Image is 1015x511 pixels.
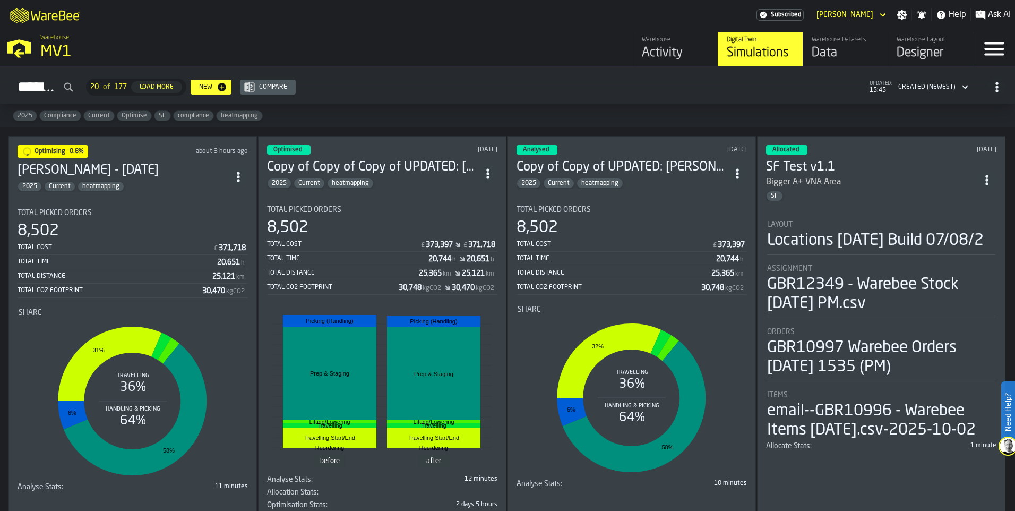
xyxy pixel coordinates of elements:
span: Total Picked Orders [517,206,591,214]
span: 20 [90,83,99,91]
div: GBR12349 - Warebee Stock [DATE] PM.csv [767,275,995,313]
label: button-toggle-Notifications [912,10,931,20]
div: Total CO2 Footprint [517,284,701,291]
span: Warehouse [40,34,69,41]
div: Stat Value [716,255,739,263]
div: Updated: 03/10/2025, 16:21:31 Created: 03/10/2025, 16:18:55 [653,146,747,154]
div: stat-Total Picked Orders [267,206,497,295]
span: Analyse Stats: [517,480,562,488]
div: Title [766,442,879,450]
label: Need Help? [1002,382,1014,442]
div: Warehouse Datasets [812,36,879,44]
span: kgCO2 [423,285,441,292]
div: MV1 [40,42,327,62]
div: Bigger A+ VNA Area [766,176,841,189]
span: Subscribed [771,11,801,19]
div: Warehouse [642,36,709,44]
div: Locations [DATE] Build 07/08/2 [767,231,984,250]
div: Title [767,220,995,229]
a: link-to-/wh/i/3ccf57d1-1e0c-4a81-a3bb-c2011c5f0d50/designer [888,32,973,66]
div: Title [267,206,497,214]
span: h [491,256,494,263]
div: Title [518,305,746,314]
span: Optimise [117,112,151,120]
div: stat-Allocate Stats: [766,442,996,455]
span: updated: [870,81,892,87]
span: Allocated [772,147,799,153]
span: Share [19,309,42,317]
span: £ [463,242,467,249]
div: stat-Total Picked Orders [18,209,248,298]
div: Stat Value [428,255,451,263]
div: Stat Value [212,272,235,281]
label: button-toggle-Settings [892,10,911,20]
div: Stat Value [202,287,225,295]
div: Stat Value [462,269,485,278]
div: Stat Value [711,269,734,278]
div: New [195,83,217,91]
div: stat-Share [518,305,746,478]
div: Title [767,328,995,336]
div: Total CO2 Footprint [267,284,399,291]
text: before [320,457,340,465]
div: Updated: 02/10/2025, 17:15:29 Created: 02/10/2025, 15:14:09 [903,146,996,154]
section: card-SimulationDashboardCard-optimising [18,200,248,496]
span: kgCO2 [226,288,245,295]
span: Current [294,180,324,187]
span: Total Picked Orders [18,209,92,217]
div: Updated: 07/10/2025, 12:22:38 Created: 07/10/2025, 12:03:35 [169,148,248,155]
div: Bigger A+ VNA Area [766,176,977,189]
div: Stat Value [468,241,495,249]
span: Items [767,391,788,399]
div: Activity [642,45,709,62]
div: Title [18,209,248,217]
span: 2025 [18,183,41,190]
span: 177 [114,83,127,91]
button: button-Load More [131,81,182,93]
div: Title [517,480,630,488]
a: link-to-/wh/i/3ccf57d1-1e0c-4a81-a3bb-c2011c5f0d50/settings/billing [756,9,804,21]
a: link-to-/wh/i/3ccf57d1-1e0c-4a81-a3bb-c2011c5f0d50/feed/ [633,32,718,66]
div: Title [767,391,995,399]
div: stat-Analyse Stats: [517,480,747,492]
div: Updated: 03/10/2025, 17:00:50 Created: 03/10/2025, 16:47:03 [405,146,497,154]
span: km [443,270,451,278]
span: £ [214,245,218,252]
div: Stat Value [399,284,422,292]
span: Current [84,112,114,120]
div: Total Time [267,255,428,262]
span: 2025 [517,180,540,187]
div: Stat Value [219,244,246,252]
div: 10 minutes [634,480,747,487]
div: Title [18,483,131,491]
div: Designer [897,45,964,62]
div: DropdownMenuValue-Aaron Tamborski Tamborski [816,11,873,19]
section: card-SimulationDashboardCard-analyzed [517,197,747,492]
h3: Copy of Copy of UPDATED: [PERSON_NAME] & [PERSON_NAME] for comparison to G&A [DATE] [517,159,728,176]
span: Compliance [40,112,81,120]
div: GBR10997 Warebee Orders [DATE] 1535 (PM) [767,338,995,377]
div: Simulations [727,45,794,62]
div: Title [267,501,380,509]
span: heatmapping [217,112,262,120]
div: DropdownMenuValue-2 [894,81,970,93]
div: Total Distance [267,269,419,277]
div: stat- [268,305,496,473]
span: Ask AI [988,8,1011,21]
span: 15:45 [870,87,892,94]
div: Title [517,206,747,214]
div: stat-Analyse Stats: [18,483,248,496]
div: Warehouse Layout [897,36,964,44]
div: Title [19,309,247,317]
span: Optimisation Stats: [267,501,328,509]
div: Stat Value [467,255,489,263]
text: after [426,457,442,465]
span: Total Picked Orders [267,206,341,214]
div: Compare [255,83,291,91]
div: status-3 2 [267,145,311,155]
span: h [241,259,245,267]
